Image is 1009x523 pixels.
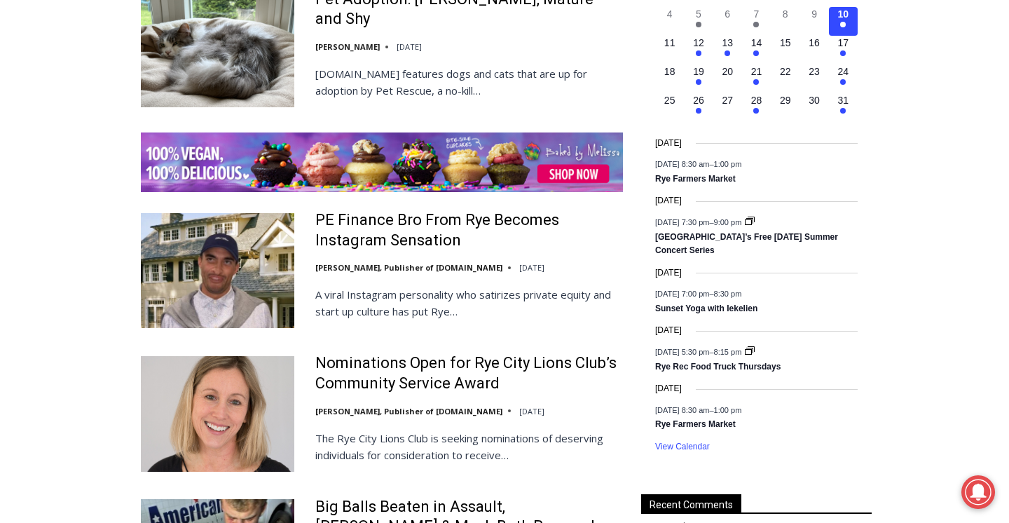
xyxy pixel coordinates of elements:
[315,65,623,99] p: [DOMAIN_NAME] features dogs and cats that are up for adoption by Pet Rescue, a no-kill…
[655,442,710,452] a: View Calendar
[751,95,762,106] time: 28
[754,8,760,20] time: 7
[799,7,828,36] button: 9
[655,93,684,122] button: 25
[799,93,828,122] button: 30
[799,64,828,93] button: 23
[655,160,709,168] span: [DATE] 8:30 am
[714,347,742,355] span: 8:15 pm
[753,108,759,114] em: Has events
[416,4,506,64] a: Book [PERSON_NAME]'s Good Humor for Your Event
[838,95,849,106] time: 31
[838,8,849,20] time: 10
[840,50,846,56] em: Has events
[655,7,684,36] button: 4
[753,22,759,27] em: Has events
[366,140,650,171] span: Intern @ [DOMAIN_NAME]
[771,36,799,64] button: 15
[141,356,294,471] img: Nominations Open for Rye City Lions Club’s Community Service Award
[655,64,684,93] button: 18
[696,8,701,20] time: 5
[696,108,701,114] em: Has events
[742,93,771,122] button: 28 Has events
[783,8,788,20] time: 8
[840,22,846,27] em: Has events
[751,66,762,77] time: 21
[838,37,849,48] time: 17
[840,79,846,85] em: Has events
[693,95,704,106] time: 26
[141,133,623,192] img: Baked by Melissa
[315,430,623,463] p: The Rye City Lions Club is seeking nominations of deserving individuals for consideration to rece...
[771,7,799,36] button: 8
[742,7,771,36] button: 7 Has events
[684,7,713,36] button: 5 Has events
[838,66,849,77] time: 24
[722,66,733,77] time: 20
[714,217,742,226] span: 9:00 pm
[829,64,858,93] button: 24 Has events
[771,64,799,93] button: 22
[809,37,820,48] time: 16
[809,66,820,77] time: 23
[315,262,502,273] a: [PERSON_NAME], Publisher of [DOMAIN_NAME]
[655,382,682,395] time: [DATE]
[337,136,679,175] a: Intern @ [DOMAIN_NAME]
[722,95,733,106] time: 27
[397,41,422,52] time: [DATE]
[655,405,741,414] time: –
[655,266,682,280] time: [DATE]
[144,88,206,168] div: "clearly one of the favorites in the [GEOGRAPHIC_DATA] neighborhood"
[829,36,858,64] button: 17 Has events
[751,37,762,48] time: 14
[713,64,742,93] button: 20
[655,232,838,257] a: [GEOGRAPHIC_DATA]’s Free [DATE] Summer Concert Series
[684,36,713,64] button: 12 Has events
[667,8,673,20] time: 4
[713,36,742,64] button: 13 Has events
[693,66,704,77] time: 19
[714,160,742,168] span: 1:00 pm
[655,290,709,298] span: [DATE] 7:00 pm
[696,22,701,27] em: Has events
[753,79,759,85] em: Has events
[840,108,846,114] em: Has events
[315,353,623,393] a: Nominations Open for Rye City Lions Club’s Community Service Award
[655,217,743,226] time: –
[4,144,137,198] span: Open Tues. - Sun. [PHONE_NUMBER]
[315,210,623,250] a: PE Finance Bro From Rye Becomes Instagram Sensation
[655,36,684,64] button: 11
[714,290,742,298] span: 8:30 pm
[780,37,791,48] time: 15
[725,50,730,56] em: Has events
[655,324,682,337] time: [DATE]
[713,93,742,122] button: 27
[655,347,743,355] time: –
[722,37,733,48] time: 13
[664,95,675,106] time: 25
[684,93,713,122] button: 26 Has events
[655,290,741,298] time: –
[655,405,709,414] span: [DATE] 8:30 am
[809,95,820,106] time: 30
[780,66,791,77] time: 22
[714,405,742,414] span: 1:00 pm
[655,217,709,226] span: [DATE] 7:30 pm
[141,213,294,328] img: PE Finance Bro From Rye Becomes Instagram Sensation
[655,174,736,185] a: Rye Farmers Market
[1,141,141,175] a: Open Tues. - Sun. [PHONE_NUMBER]
[829,7,858,36] button: 10 Has events
[655,194,682,208] time: [DATE]
[742,64,771,93] button: 21 Has events
[753,50,759,56] em: Has events
[315,286,623,320] p: A viral Instagram personality who satirizes private equity and start up culture has put Rye…
[519,262,544,273] time: [DATE]
[655,137,682,150] time: [DATE]
[655,304,757,315] a: Sunset Yoga with Iekelien
[427,15,488,54] h4: Book [PERSON_NAME]'s Good Humor for Your Event
[315,406,502,416] a: [PERSON_NAME], Publisher of [DOMAIN_NAME]
[799,36,828,64] button: 16
[725,8,730,20] time: 6
[641,494,741,513] span: Recent Comments
[655,347,709,355] span: [DATE] 5:30 pm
